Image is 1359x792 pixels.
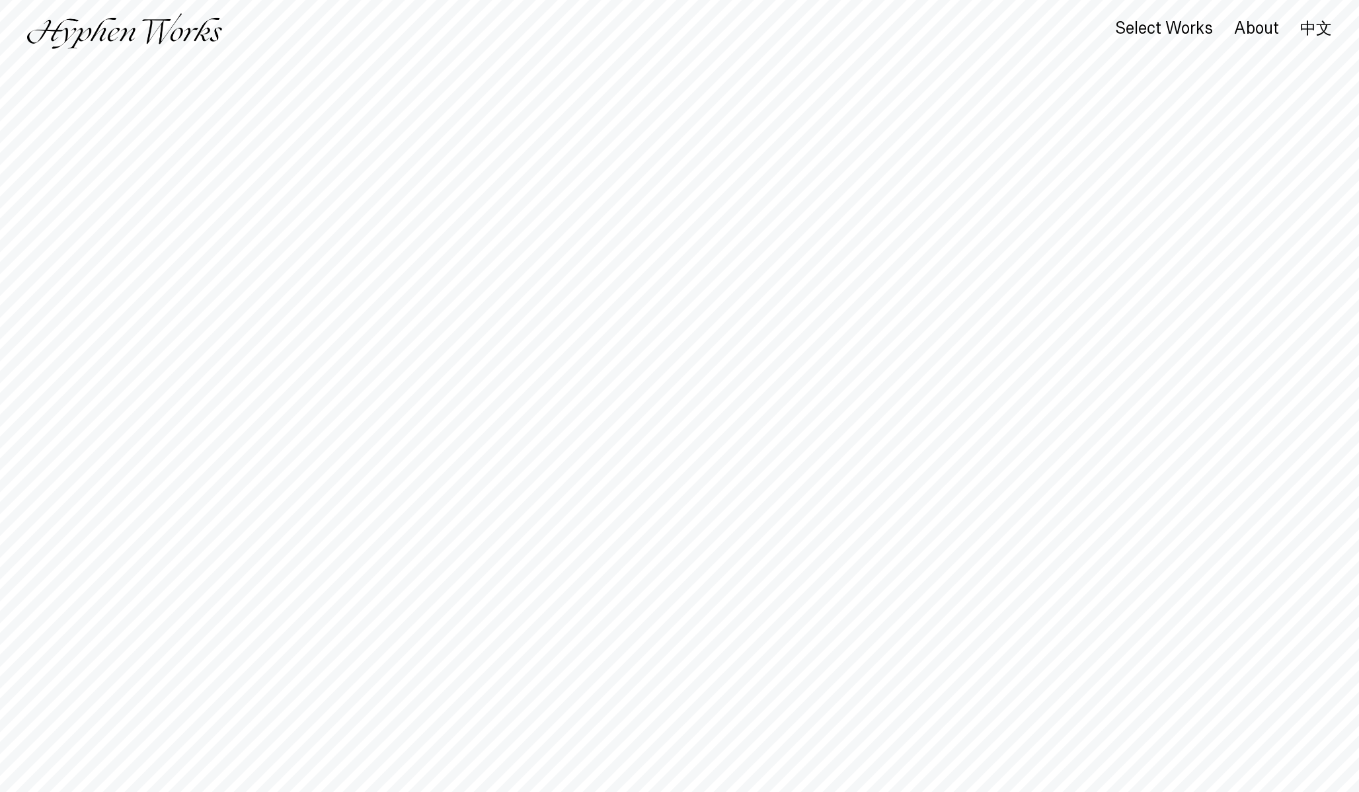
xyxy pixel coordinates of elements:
a: Select Works [1115,22,1213,36]
div: Select Works [1115,19,1213,38]
a: 中文 [1300,21,1332,36]
div: About [1234,19,1279,38]
a: About [1234,22,1279,36]
img: Hyphen Works [27,13,222,49]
